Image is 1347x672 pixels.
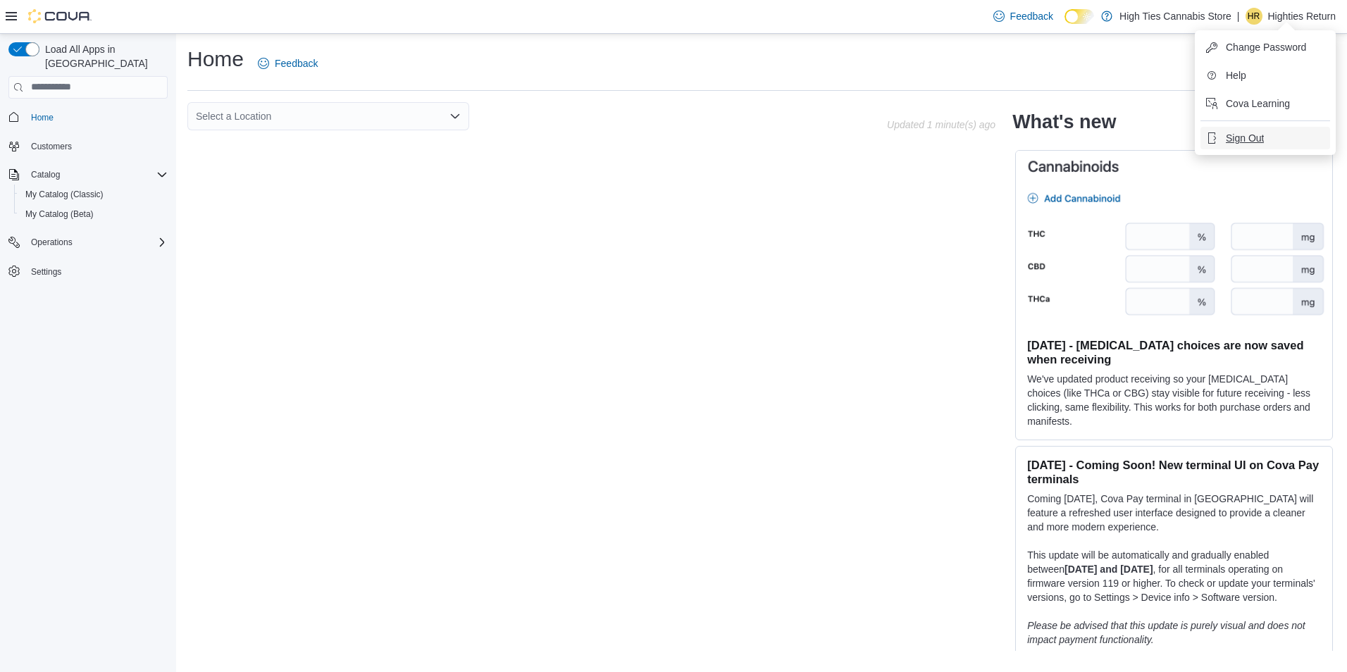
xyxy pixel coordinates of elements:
a: Home [25,109,59,126]
p: Highties Return [1268,8,1336,25]
span: Operations [31,237,73,248]
a: My Catalog (Classic) [20,186,109,203]
span: Customers [25,137,168,155]
div: Highties Return [1246,8,1262,25]
strong: [DATE] and [DATE] [1064,564,1153,575]
button: Sign Out [1200,127,1330,149]
span: My Catalog (Beta) [20,206,168,223]
span: My Catalog (Classic) [20,186,168,203]
h2: What's new [1012,111,1116,133]
span: Catalog [25,166,168,183]
span: HR [1248,8,1260,25]
h3: [DATE] - [MEDICAL_DATA] choices are now saved when receiving [1027,338,1321,366]
p: High Ties Cannabis Store [1119,8,1231,25]
p: We've updated product receiving so your [MEDICAL_DATA] choices (like THCa or CBG) stay visible fo... [1027,372,1321,428]
img: Cova [28,9,92,23]
button: Operations [3,232,173,252]
span: Home [31,112,54,123]
span: Change Password [1226,40,1306,54]
p: Coming [DATE], Cova Pay terminal in [GEOGRAPHIC_DATA] will feature a refreshed user interface des... [1027,492,1321,534]
span: Operations [25,234,168,251]
a: Feedback [252,49,323,77]
button: Home [3,107,173,127]
span: Feedback [275,56,318,70]
span: Sign Out [1226,131,1264,145]
button: Settings [3,261,173,281]
span: Cova Learning [1226,97,1290,111]
em: Please be advised that this update is purely visual and does not impact payment functionality. [1027,620,1305,645]
a: Settings [25,263,67,280]
nav: Complex example [8,101,168,318]
span: Settings [31,266,61,278]
span: Catalog [31,169,60,180]
button: Change Password [1200,36,1330,58]
span: Dark Mode [1064,24,1065,25]
button: Catalog [3,165,173,185]
button: Operations [25,234,78,251]
h3: [DATE] - Coming Soon! New terminal UI on Cova Pay terminals [1027,458,1321,486]
span: Customers [31,141,72,152]
span: My Catalog (Beta) [25,209,94,220]
button: My Catalog (Classic) [14,185,173,204]
span: Settings [25,262,168,280]
button: Help [1200,64,1330,87]
h1: Home [187,45,244,73]
button: Cova Learning [1200,92,1330,115]
span: Home [25,108,168,126]
a: My Catalog (Beta) [20,206,99,223]
p: | [1237,8,1240,25]
a: Customers [25,138,77,155]
span: Load All Apps in [GEOGRAPHIC_DATA] [39,42,168,70]
span: Feedback [1010,9,1053,23]
button: Customers [3,136,173,156]
p: This update will be automatically and gradually enabled between , for all terminals operating on ... [1027,548,1321,604]
input: Dark Mode [1064,9,1094,24]
span: My Catalog (Classic) [25,189,104,200]
span: Help [1226,68,1246,82]
p: Updated 1 minute(s) ago [887,119,995,130]
button: My Catalog (Beta) [14,204,173,224]
a: Feedback [988,2,1059,30]
button: Open list of options [449,111,461,122]
button: Catalog [25,166,66,183]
